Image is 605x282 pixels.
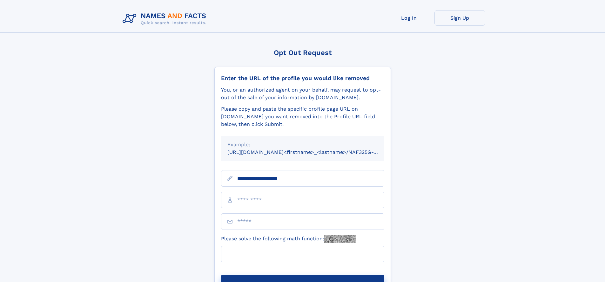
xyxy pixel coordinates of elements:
div: Please copy and paste the specific profile page URL on [DOMAIN_NAME] you want removed into the Pr... [221,105,384,128]
div: Opt Out Request [214,49,391,57]
img: Logo Names and Facts [120,10,212,27]
a: Log In [384,10,434,26]
label: Please solve the following math function: [221,235,356,243]
div: Enter the URL of the profile you would like removed [221,75,384,82]
small: [URL][DOMAIN_NAME]<firstname>_<lastname>/NAF325G-xxxxxxxx [227,149,396,155]
div: You, or an authorized agent on your behalf, may request to opt-out of the sale of your informatio... [221,86,384,101]
div: Example: [227,141,378,148]
a: Sign Up [434,10,485,26]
